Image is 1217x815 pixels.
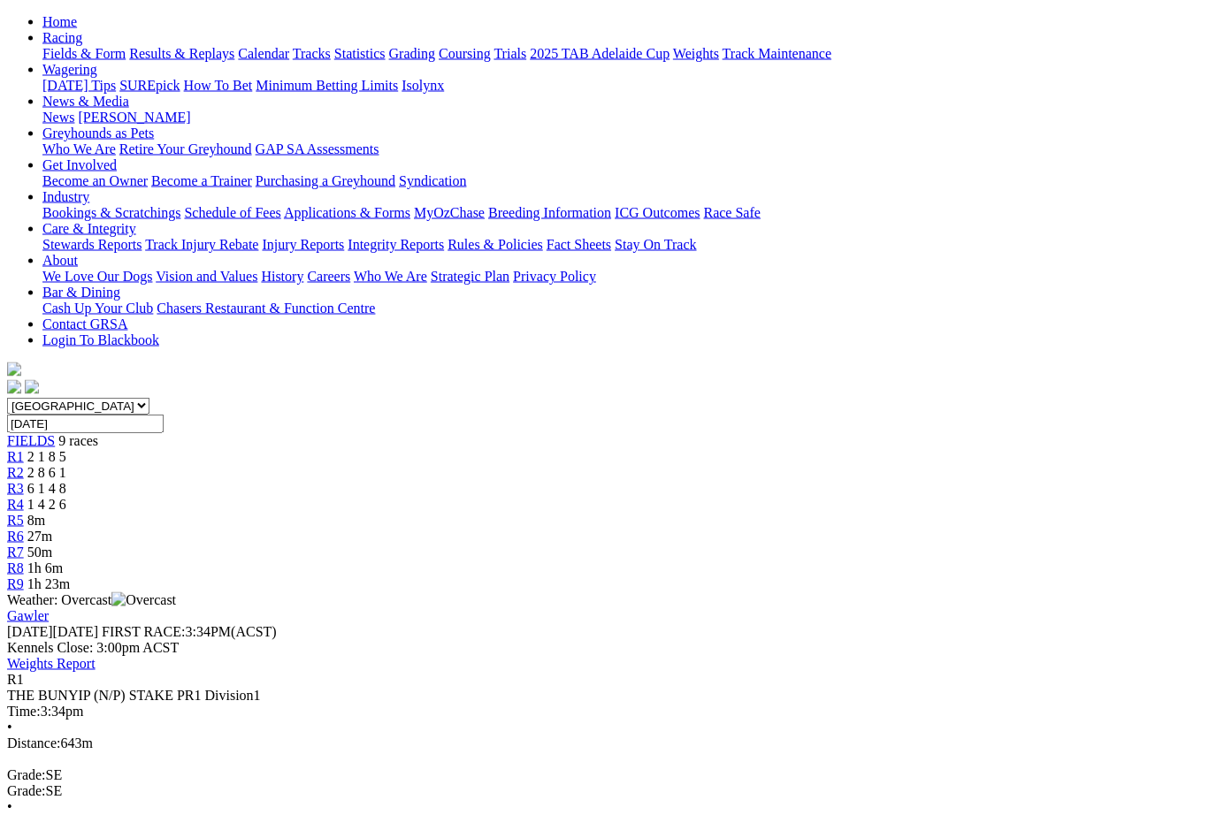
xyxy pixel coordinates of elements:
a: Login To Blackbook [42,332,159,347]
a: We Love Our Dogs [42,269,152,284]
a: Applications & Forms [284,205,410,220]
a: Trials [494,46,526,61]
a: FIELDS [7,433,55,448]
div: SE [7,767,1210,783]
span: 2 1 8 5 [27,449,66,464]
div: News & Media [42,110,1210,126]
a: Wagering [42,62,97,77]
a: News [42,110,74,125]
a: R4 [7,497,24,512]
div: Racing [42,46,1210,62]
a: Stewards Reports [42,237,142,252]
span: [DATE] [7,624,53,639]
a: Bookings & Scratchings [42,205,180,220]
div: Kennels Close: 3:00pm ACST [7,640,1210,656]
a: Greyhounds as Pets [42,126,154,141]
a: Race Safe [703,205,760,220]
div: THE BUNYIP (N/P) STAKE PR1 Division1 [7,688,1210,704]
span: 8m [27,513,45,528]
a: Track Maintenance [723,46,831,61]
a: Rules & Policies [448,237,543,252]
a: R9 [7,576,24,591]
span: 1h 6m [27,560,63,575]
a: Coursing [439,46,491,61]
a: Become a Trainer [151,173,252,188]
span: 1h 23m [27,576,70,591]
a: Calendar [238,46,289,61]
a: Become an Owner [42,173,148,188]
div: About [42,269,1210,285]
a: Careers [307,269,350,284]
img: twitter.svg [25,380,39,394]
a: R6 [7,529,24,544]
span: FIRST RACE: [102,624,185,639]
a: News & Media [42,94,129,109]
a: Care & Integrity [42,221,136,236]
a: R1 [7,449,24,464]
span: Weather: Overcast [7,592,176,607]
div: 3:34pm [7,704,1210,720]
a: Cash Up Your Club [42,301,153,316]
a: Get Involved [42,157,117,172]
a: Syndication [399,173,466,188]
a: Weights Report [7,656,96,671]
a: Stay On Track [615,237,696,252]
img: logo-grsa-white.png [7,362,21,377]
a: Industry [42,189,89,204]
a: SUREpick [119,78,180,93]
a: Bar & Dining [42,285,120,300]
a: Fact Sheets [547,237,611,252]
span: 1 4 2 6 [27,497,66,512]
a: Tracks [293,46,331,61]
img: facebook.svg [7,380,21,394]
span: R1 [7,672,24,687]
a: Breeding Information [488,205,611,220]
a: MyOzChase [414,205,485,220]
span: 50m [27,545,52,560]
a: Purchasing a Greyhound [256,173,395,188]
span: R3 [7,481,24,496]
a: 2025 TAB Adelaide Cup [530,46,670,61]
a: Schedule of Fees [184,205,280,220]
span: • [7,799,12,814]
a: Retire Your Greyhound [119,141,252,156]
a: Who We Are [354,269,427,284]
a: Minimum Betting Limits [256,78,398,93]
a: Integrity Reports [348,237,444,252]
a: ICG Outcomes [615,205,700,220]
a: Weights [673,46,719,61]
div: Greyhounds as Pets [42,141,1210,157]
a: Fields & Form [42,46,126,61]
span: [DATE] [7,624,98,639]
span: 3:34PM(ACST) [102,624,277,639]
a: [DATE] Tips [42,78,116,93]
span: Grade: [7,783,46,798]
a: R7 [7,545,24,560]
a: Privacy Policy [513,269,596,284]
a: Who We Are [42,141,116,156]
span: • [7,720,12,735]
div: Wagering [42,78,1210,94]
a: Grading [389,46,435,61]
a: Isolynx [402,78,444,93]
a: Gawler [7,608,49,623]
a: Home [42,14,77,29]
div: Industry [42,205,1210,221]
a: Results & Replays [129,46,234,61]
a: How To Bet [184,78,253,93]
a: Strategic Plan [431,269,509,284]
div: Care & Integrity [42,237,1210,253]
span: R5 [7,513,24,528]
a: Vision and Values [156,269,257,284]
a: Racing [42,30,82,45]
a: R2 [7,465,24,480]
span: Distance: [7,735,60,750]
a: R8 [7,560,24,575]
a: GAP SA Assessments [256,141,379,156]
a: Track Injury Rebate [145,237,258,252]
